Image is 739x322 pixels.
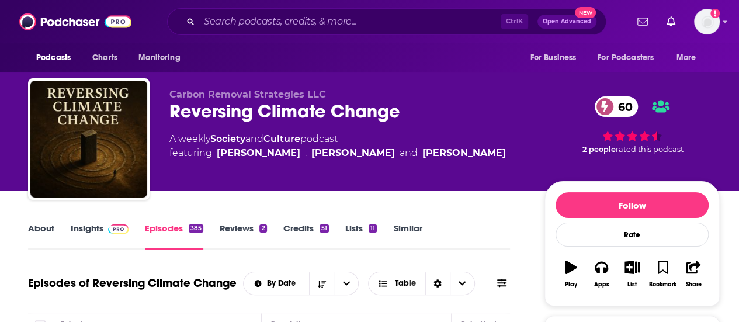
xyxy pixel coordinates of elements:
span: Charts [92,50,117,66]
span: , [305,146,307,160]
button: Apps [586,253,616,295]
span: For Podcasters [598,50,654,66]
button: open menu [130,47,195,69]
img: Reversing Climate Change [30,81,147,198]
div: Rate [556,223,709,247]
div: 11 [369,224,377,233]
button: Share [678,253,709,295]
a: Lists11 [345,223,377,250]
span: rated this podcast [616,145,684,154]
span: 60 [606,96,639,117]
span: New [575,7,596,18]
div: Bookmark [649,281,676,288]
a: Culture [263,133,300,144]
span: Ctrl K [501,14,528,29]
span: and [400,146,418,160]
a: Lorraine Smith [422,146,506,160]
span: Table [395,279,416,288]
div: 60 2 peoplerated this podcast [544,89,720,161]
span: Podcasts [36,50,71,66]
a: InsightsPodchaser Pro [71,223,129,250]
button: Show profile menu [694,9,720,34]
a: Ross Kenyon [217,146,300,160]
div: Play [565,281,577,288]
button: Follow [556,192,709,218]
button: Choose View [368,272,475,295]
button: open menu [668,47,711,69]
button: Play [556,253,586,295]
span: and [245,133,263,144]
span: featuring [169,146,506,160]
div: A weekly podcast [169,132,506,160]
span: Open Advanced [543,19,591,25]
input: Search podcasts, credits, & more... [199,12,501,31]
a: Charts [85,47,124,69]
a: 60 [595,96,639,117]
span: Carbon Removal Strategies LLC [169,89,326,100]
a: Reviews2 [220,223,266,250]
span: Logged in as mdekoning [694,9,720,34]
a: Episodes385 [145,223,203,250]
button: Bookmark [647,253,678,295]
button: open menu [244,279,310,288]
a: Credits51 [283,223,329,250]
span: Monitoring [138,50,180,66]
button: open menu [590,47,671,69]
div: Apps [594,281,609,288]
span: More [676,50,696,66]
img: Podchaser - Follow, Share and Rate Podcasts [19,11,131,33]
button: List [617,253,647,295]
div: 2 [259,224,266,233]
a: Society [210,133,245,144]
span: By Date [267,279,300,288]
button: Open AdvancedNew [537,15,596,29]
button: Sort Direction [309,272,334,295]
h1: Episodes of Reversing Climate Change [28,276,237,290]
a: Similar [393,223,422,250]
img: Podchaser Pro [108,224,129,234]
button: open menu [28,47,86,69]
div: 51 [320,224,329,233]
svg: Add a profile image [710,9,720,18]
span: 2 people [582,145,616,154]
div: Search podcasts, credits, & more... [167,8,606,35]
button: open menu [334,272,358,295]
a: Show notifications dropdown [662,12,680,32]
button: open menu [522,47,591,69]
h2: Choose List sort [243,272,359,295]
span: For Business [530,50,576,66]
div: Sort Direction [425,272,450,295]
div: Share [685,281,701,288]
a: Show notifications dropdown [633,12,653,32]
img: User Profile [694,9,720,34]
a: About [28,223,54,250]
div: List [627,281,637,288]
div: 385 [189,224,203,233]
a: Christophe Jospe [311,146,395,160]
